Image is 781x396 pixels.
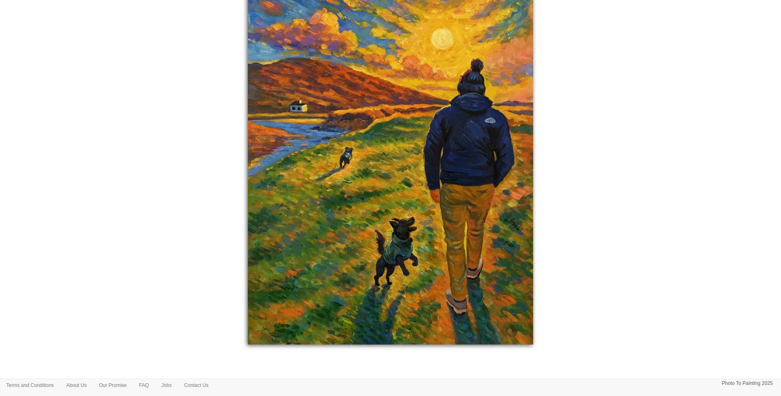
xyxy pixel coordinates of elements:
a: Our Promise [93,379,133,391]
a: Contact Us [178,379,214,391]
a: FAQ [133,379,155,391]
a: Jobs [155,379,178,391]
a: About Us [60,379,93,391]
p: Photo To Painting 2025 [722,379,773,388]
iframe: fb:like Facebook Social Plugin [366,353,415,364]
